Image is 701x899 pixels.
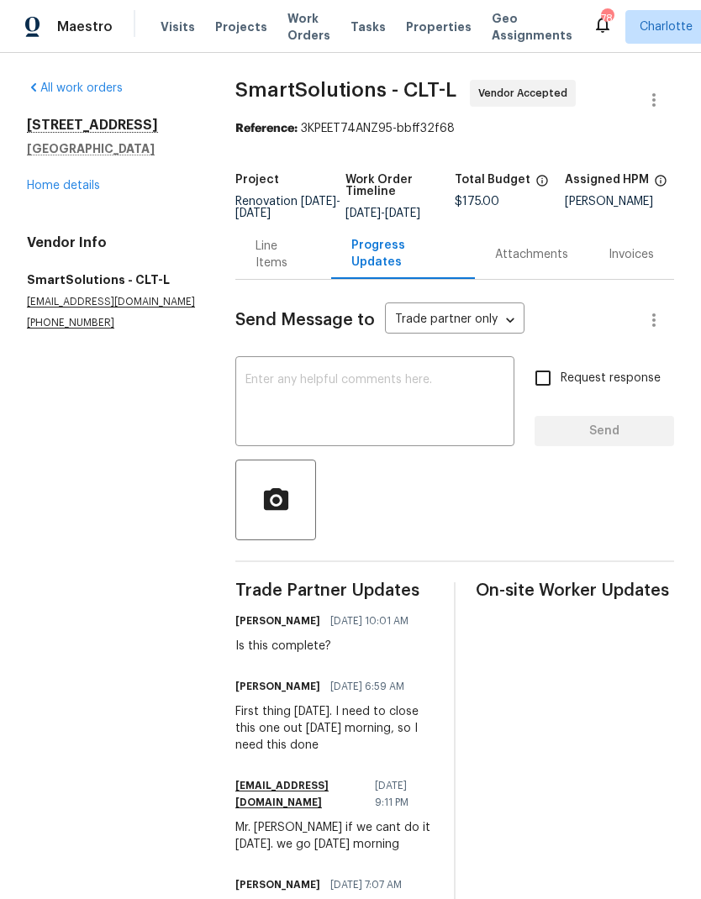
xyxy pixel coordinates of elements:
span: [DATE] [385,208,420,219]
h5: Total Budget [455,174,530,186]
span: Work Orders [287,10,330,44]
span: Trade Partner Updates [235,582,434,599]
a: Home details [27,180,100,192]
span: Send Message to [235,312,375,329]
div: Attachments [495,246,568,263]
h5: Project [235,174,279,186]
div: Invoices [609,246,654,263]
span: Geo Assignments [492,10,572,44]
span: [DATE] 9:11 PM [375,777,424,811]
span: Projects [215,18,267,35]
b: Reference: [235,123,298,134]
h5: Assigned HPM [565,174,649,186]
span: Charlotte [640,18,693,35]
span: - [235,196,340,219]
h6: [PERSON_NAME] [235,612,320,629]
span: Maestro [57,18,113,35]
div: Mr. [PERSON_NAME] if we cant do it [DATE]. we go [DATE] morning [235,819,434,853]
span: Request response [561,370,661,387]
div: First thing [DATE]. I need to close this one out [DATE] morning, so I need this done [235,703,434,754]
div: [PERSON_NAME] [565,196,674,208]
span: Renovation [235,196,340,219]
span: [DATE] 10:01 AM [330,612,408,629]
span: SmartSolutions - CLT-L [235,80,456,100]
div: Trade partner only [385,307,524,334]
span: [DATE] [345,208,381,219]
span: Tasks [350,21,386,33]
div: 3KPEET74ANZ95-bbff32f68 [235,120,674,137]
h5: Work Order Timeline [345,174,455,197]
div: Is this complete? [235,638,419,655]
span: $175.00 [455,196,499,208]
div: 78 [601,10,613,27]
span: [DATE] [235,208,271,219]
a: All work orders [27,82,123,94]
span: Visits [161,18,195,35]
span: Vendor Accepted [478,85,574,102]
h5: SmartSolutions - CLT-L [27,271,195,288]
div: Line Items [256,238,311,271]
span: The hpm assigned to this work order. [654,174,667,196]
span: The total cost of line items that have been proposed by Opendoor. This sum includes line items th... [535,174,549,196]
span: [DATE] 7:07 AM [330,876,402,893]
h6: [PERSON_NAME] [235,678,320,695]
span: Properties [406,18,472,35]
span: - [345,208,420,219]
h6: [PERSON_NAME] [235,876,320,893]
span: On-site Worker Updates [476,582,674,599]
span: [DATE] 6:59 AM [330,678,404,695]
h4: Vendor Info [27,234,195,251]
span: [DATE] [301,196,336,208]
div: Progress Updates [351,237,455,271]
